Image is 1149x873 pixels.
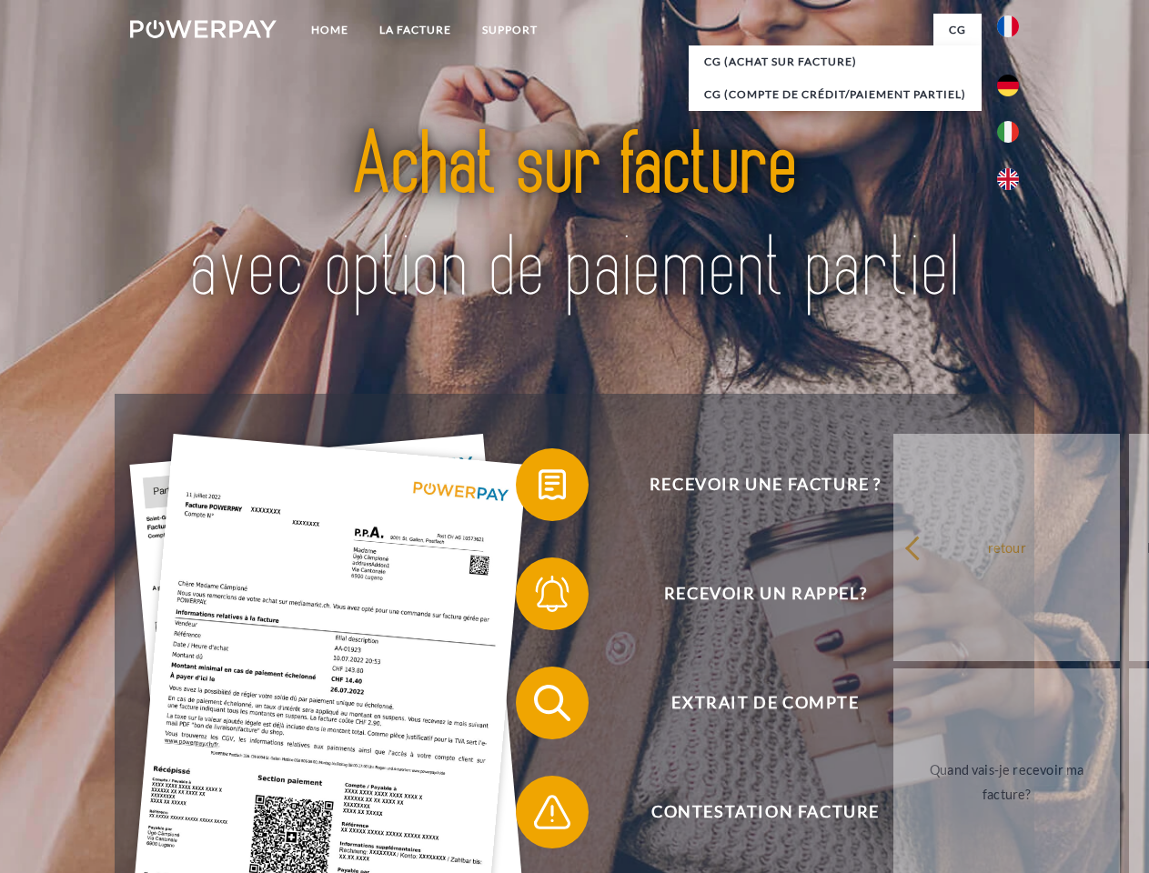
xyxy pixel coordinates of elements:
[296,14,364,46] a: Home
[689,78,982,111] a: CG (Compte de crédit/paiement partiel)
[130,20,277,38] img: logo-powerpay-white.svg
[174,87,975,348] img: title-powerpay_fr.svg
[542,776,988,848] span: Contestation Facture
[364,14,467,46] a: LA FACTURE
[997,75,1019,96] img: de
[516,448,989,521] button: Recevoir une facture ?
[529,571,575,617] img: qb_bell.svg
[529,462,575,507] img: qb_bill.svg
[516,667,989,739] button: Extrait de compte
[516,557,989,630] button: Recevoir un rappel?
[904,758,1109,807] div: Quand vais-je recevoir ma facture?
[529,680,575,726] img: qb_search.svg
[997,121,1019,143] img: it
[904,535,1109,559] div: retour
[689,45,982,78] a: CG (achat sur facture)
[516,776,989,848] button: Contestation Facture
[542,557,988,630] span: Recevoir un rappel?
[933,14,982,46] a: CG
[542,667,988,739] span: Extrait de compte
[529,789,575,835] img: qb_warning.svg
[997,15,1019,37] img: fr
[997,168,1019,190] img: en
[542,448,988,521] span: Recevoir une facture ?
[467,14,553,46] a: Support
